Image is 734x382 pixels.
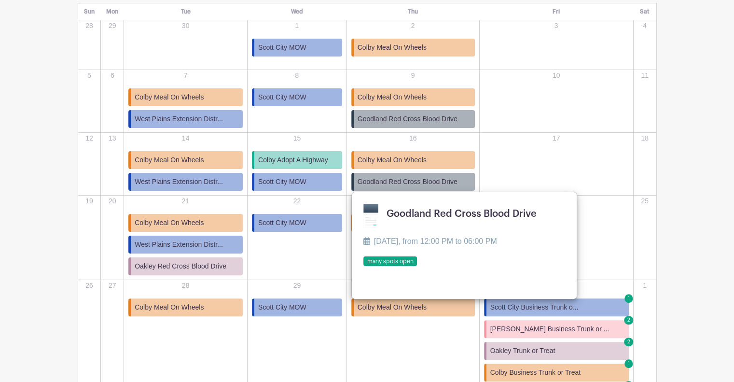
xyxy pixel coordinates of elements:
[125,71,247,81] p: 7
[351,39,475,57] a: Colby Meal On Wheels
[347,196,479,206] p: 23
[252,298,342,316] a: Scott City MOW
[358,92,427,102] span: Colby Meal On Wheels
[128,214,243,232] a: Colby Meal On Wheels
[128,151,243,169] a: Colby Meal On Wheels
[358,177,457,187] span: Goodland Red Cross Blood Drive
[101,281,123,291] p: 27
[125,196,247,206] p: 21
[248,3,347,20] th: Wed
[248,71,346,81] p: 8
[351,151,475,169] a: Colby Meal On Wheels
[79,71,100,81] p: 5
[248,196,346,206] p: 22
[480,133,633,143] p: 17
[128,173,243,191] a: West Plains Extension Distr...
[248,133,346,143] p: 15
[101,71,123,81] p: 6
[480,21,633,31] p: 3
[125,281,247,291] p: 28
[135,114,223,124] span: West Plains Extension Distr...
[490,302,579,312] span: Scott City Business Trunk o...
[634,281,656,291] p: 1
[484,342,629,360] a: Oakley Trunk or Treat 2
[346,3,479,20] th: Thu
[252,173,342,191] a: Scott City MOW
[101,3,124,20] th: Mon
[128,298,243,316] a: Colby Meal On Wheels
[248,281,346,291] p: 29
[634,71,656,81] p: 11
[258,155,328,165] span: Colby Adopt A Highway
[252,214,342,232] a: Scott City MOW
[135,155,204,165] span: Colby Meal On Wheels
[624,294,633,303] span: 1
[490,368,581,378] span: Colby Business Trunk or Treat
[351,88,475,106] a: Colby Meal On Wheels
[258,177,306,187] span: Scott City MOW
[351,298,475,316] a: Colby Meal On Wheels
[135,177,223,187] span: West Plains Extension Distr...
[484,320,629,338] a: [PERSON_NAME] Business Trunk or ... 2
[258,92,306,102] span: Scott City MOW
[252,88,342,106] a: Scott City MOW
[624,359,633,368] span: 1
[252,39,342,57] a: Scott City MOW
[351,110,475,128] a: Goodland Red Cross Blood Drive
[128,257,243,275] a: Oakley Red Cross Blood Drive
[351,173,475,191] a: Goodland Red Cross Blood Drive
[633,3,656,20] th: Sat
[79,281,100,291] p: 26
[128,236,243,254] a: West Plains Extension Distr...
[135,302,204,312] span: Colby Meal On Wheels
[101,196,123,206] p: 20
[128,88,243,106] a: Colby Meal On Wheels
[135,92,204,102] span: Colby Meal On Wheels
[490,346,555,356] span: Oakley Trunk or Treat
[128,110,243,128] a: West Plains Extension Distr...
[347,133,479,143] p: 16
[79,196,100,206] p: 19
[248,21,346,31] p: 1
[135,218,204,228] span: Colby Meal On Wheels
[258,218,306,228] span: Scott City MOW
[101,21,123,31] p: 29
[484,298,629,316] a: Scott City Business Trunk o... 1
[124,3,248,20] th: Tue
[358,155,427,165] span: Colby Meal On Wheels
[125,133,247,143] p: 14
[490,324,609,334] span: [PERSON_NAME] Business Trunk or ...
[135,261,226,271] span: Oakley Red Cross Blood Drive
[125,21,247,31] p: 30
[101,133,123,143] p: 13
[484,364,629,382] a: Colby Business Trunk or Treat 1
[135,240,223,250] span: West Plains Extension Distr...
[358,42,427,53] span: Colby Meal On Wheels
[347,21,479,31] p: 2
[79,133,100,143] p: 12
[634,196,656,206] p: 25
[479,3,633,20] th: Fri
[358,302,427,312] span: Colby Meal On Wheels
[634,21,656,31] p: 4
[78,3,101,20] th: Sun
[79,21,100,31] p: 28
[258,302,306,312] span: Scott City MOW
[258,42,306,53] span: Scott City MOW
[624,338,634,346] span: 2
[347,71,479,81] p: 9
[358,114,457,124] span: Goodland Red Cross Blood Drive
[624,316,634,325] span: 2
[634,133,656,143] p: 18
[347,281,479,291] p: 30
[252,151,342,169] a: Colby Adopt A Highway
[480,71,633,81] p: 10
